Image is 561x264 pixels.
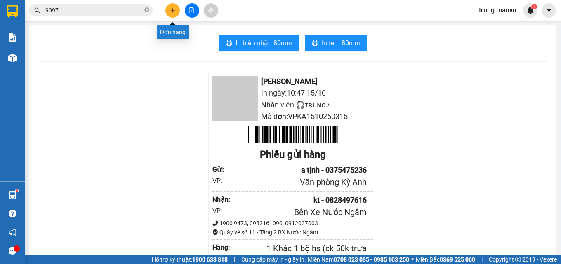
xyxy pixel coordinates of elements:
[241,255,306,264] span: Cung cấp máy in - giấy in:
[212,147,373,163] div: Phiếu gửi hàng
[165,3,180,18] button: plus
[334,256,409,263] strong: 0708 023 035 - 0935 103 250
[233,176,367,189] div: Văn phòng Kỳ Anh
[9,210,16,217] span: question-circle
[212,76,373,87] li: [PERSON_NAME]
[312,40,318,47] span: printer
[212,229,218,235] span: environment
[416,255,475,264] span: Miền Bắc
[212,220,218,226] span: phone
[515,257,521,262] span: copyright
[545,7,553,14] span: caret-down
[233,206,367,219] div: Bến Xe Nước Ngầm
[204,3,218,18] button: aim
[531,4,537,9] sup: 1
[45,6,143,15] input: Tìm tên, số ĐT hoặc mã đơn
[219,35,299,51] button: printerIn biên nhận 80mm
[472,5,523,15] span: trung.manvu
[9,228,16,236] span: notification
[212,99,373,111] li: Nhân viên: 🎧ྀིтʀuɴԍ♪
[185,3,199,18] button: file-add
[233,194,367,206] div: kt - 0828497616
[16,189,18,192] sup: 1
[212,194,233,205] div: Nhận :
[542,3,556,18] button: caret-down
[411,258,414,261] span: ⚪️
[234,255,235,264] span: |
[34,7,40,13] span: search
[533,4,535,9] span: 1
[236,38,292,48] span: In biên nhận 80mm
[212,176,233,186] div: VP:
[152,255,228,264] span: Hỗ trợ kỹ thuật:
[212,164,233,175] div: Gửi :
[305,35,367,51] button: printerIn tem 80mm
[189,7,195,13] span: file-add
[144,7,149,14] span: close-circle
[212,242,246,252] div: Hàng:
[144,7,149,12] span: close-circle
[212,219,373,228] div: 1900 9473, 0982161090, 0912037003
[192,256,228,263] strong: 1900 633 818
[226,40,232,47] span: printer
[9,247,16,255] span: message
[212,228,373,237] div: Quầy vé số 11 - Tầng 2 BX Nước Ngầm
[440,256,475,263] strong: 0369 525 060
[8,33,17,42] img: solution-icon
[212,206,233,216] div: VP:
[527,7,534,14] img: icon-new-feature
[8,54,17,62] img: warehouse-icon
[481,255,483,264] span: |
[8,191,17,199] img: warehouse-icon
[212,87,373,99] li: In ngày: 10:47 15/10
[170,7,176,13] span: plus
[208,7,214,13] span: aim
[233,164,367,176] div: a tịnh - 0375475236
[322,38,361,48] span: In tem 80mm
[308,255,409,264] span: Miền Nam
[212,111,373,122] li: Mã đơn: VPKA1510250315
[7,5,18,18] img: logo-vxr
